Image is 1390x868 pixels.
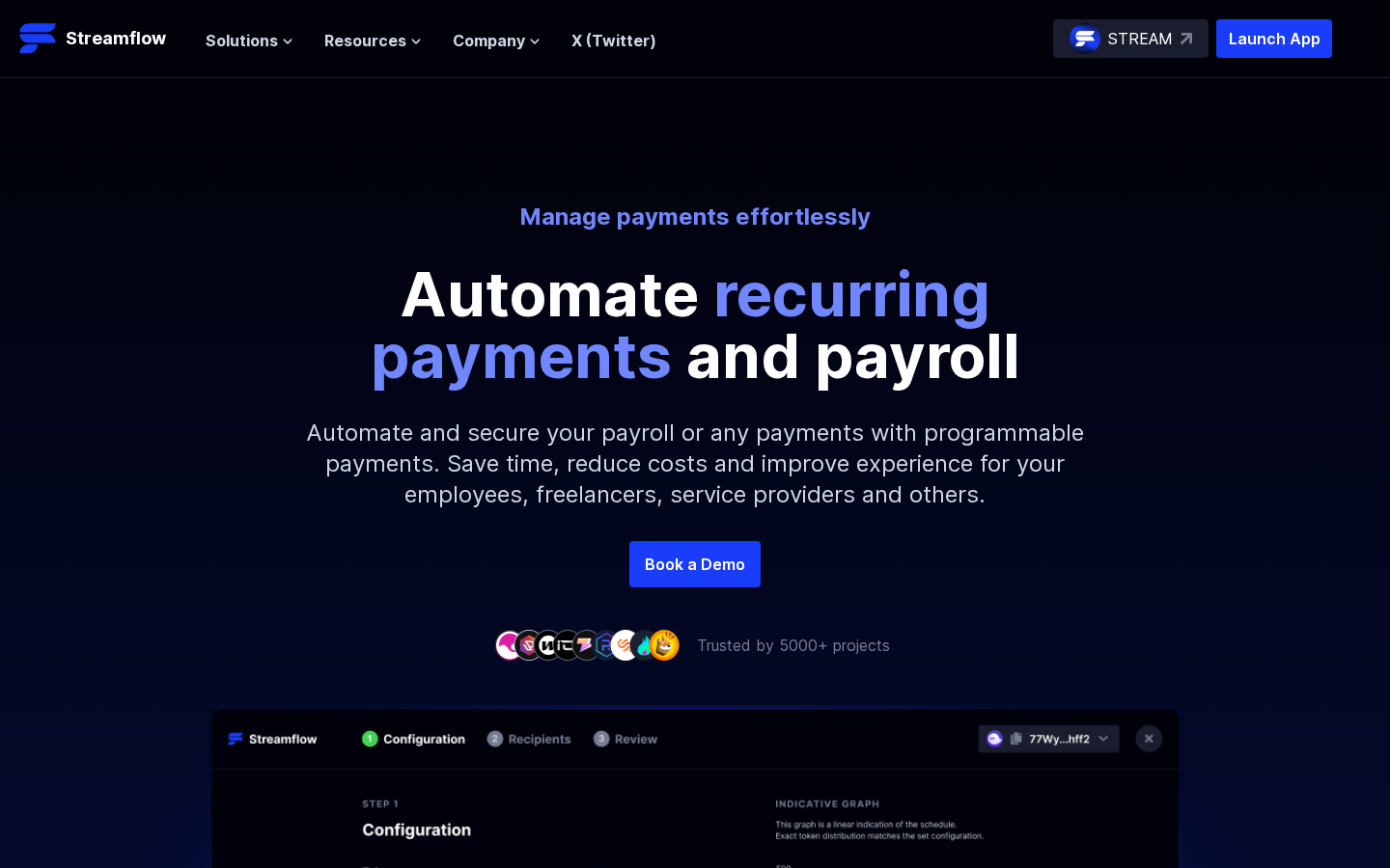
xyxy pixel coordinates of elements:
[280,387,1110,541] p: Automate and secure your payroll or any payments with programmable payments. Save time, reduce co...
[571,630,602,660] img: company-5
[160,202,1230,232] p: Manage payments effortlessly
[1053,19,1209,58] a: STREAM
[324,29,422,52] button: Resources
[261,263,1129,387] p: Automate and payroll
[649,630,680,660] img: company-9
[1181,33,1192,44] img: top-right-arrow.svg
[206,29,293,52] button: Solutions
[533,630,564,660] img: company-3
[19,19,58,58] img: Streamflow Logo
[453,29,525,52] span: Company
[552,630,583,660] img: company-4
[1070,23,1100,54] img: streamflow-logo-circle.png
[1216,19,1332,58] button: Launch App
[494,630,525,660] img: company-1
[697,634,890,657] p: Trusted by 5000+ projects
[629,541,761,587] a: Book a Demo
[514,630,544,660] img: company-2
[1108,27,1173,50] p: STREAM
[66,25,166,52] p: Streamflow
[610,630,641,660] img: company-7
[571,31,656,50] a: X (Twitter)
[19,19,186,58] a: Streamflow
[371,257,990,393] span: recurring payments
[591,630,622,660] img: company-6
[453,29,541,52] button: Company
[206,29,278,52] span: Solutions
[629,630,660,660] img: company-8
[324,29,406,52] span: Resources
